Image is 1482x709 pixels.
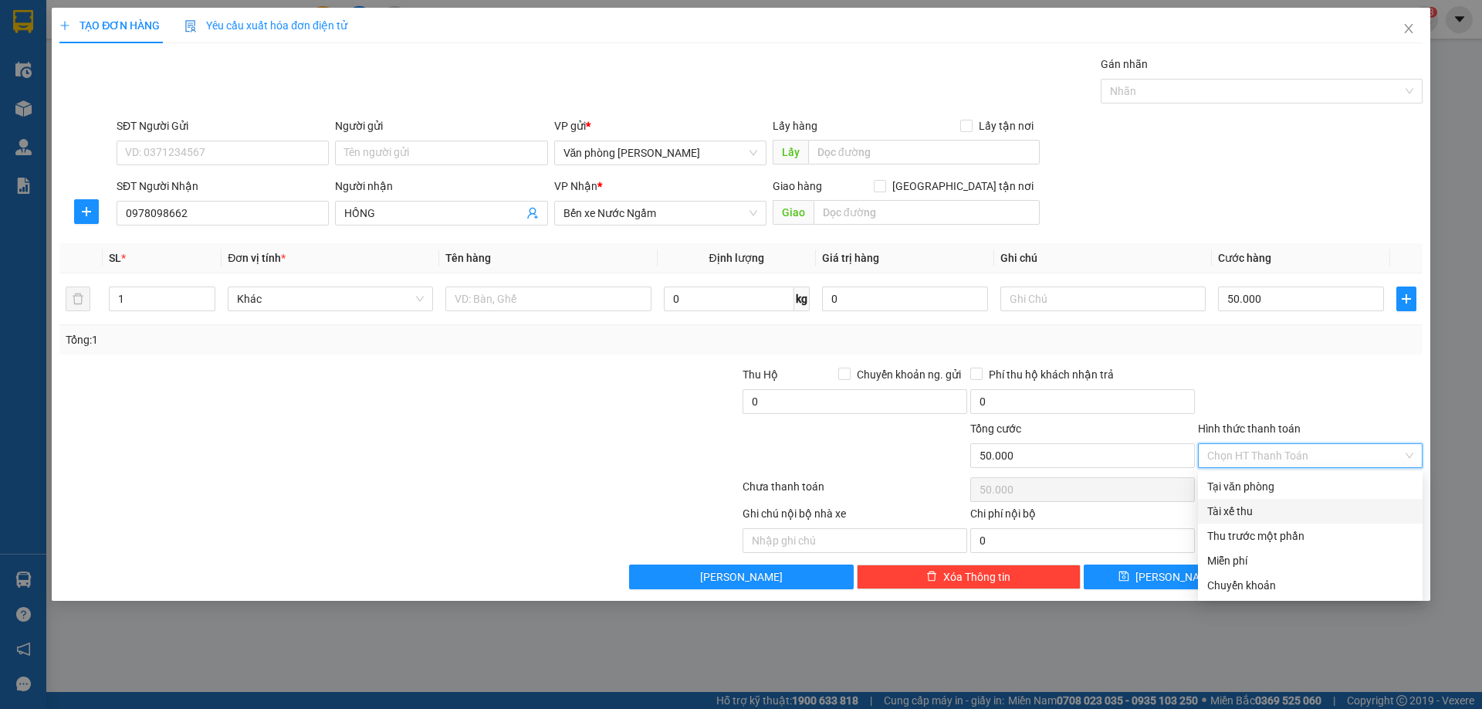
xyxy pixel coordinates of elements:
div: Người nhận [335,178,547,195]
span: Lấy hàng [773,120,817,132]
div: Tại văn phòng [1207,478,1413,495]
span: Lấy [773,140,808,165]
button: Close [1387,8,1430,51]
span: SL [109,252,121,264]
span: [GEOGRAPHIC_DATA] tận nơi [886,178,1040,195]
span: plus [75,205,98,218]
input: Dọc đường [808,140,1040,165]
div: Chưa thanh toán [741,478,969,505]
div: Người gửi [335,117,547,134]
span: delete [926,571,937,583]
span: Thu Hộ [743,368,778,381]
div: Thu trước một phần [1207,528,1413,544]
span: Văn phòng Quỳnh Lưu [563,141,757,165]
button: plus [74,199,99,224]
span: Bến xe Nước Ngầm [563,202,757,225]
input: Ghi Chú [1000,287,1206,311]
input: VD: Bàn, Ghế [445,287,651,311]
button: [PERSON_NAME] [629,565,854,589]
button: save[PERSON_NAME] [1084,565,1251,589]
span: Đơn vị tính [228,252,286,264]
span: Giao hàng [773,180,822,192]
div: Chi phí nội bộ [970,505,1195,528]
div: Chuyển khoản [1207,577,1413,594]
span: Giá trị hàng [822,252,879,264]
img: icon [184,20,197,32]
span: TẠO ĐƠN HÀNG [59,19,160,32]
input: Nhập ghi chú [743,528,967,553]
div: Ghi chú nội bộ nhà xe [743,505,967,528]
label: Hình thức thanh toán [1198,422,1301,435]
input: 0 [822,287,988,311]
label: Gán nhãn [1101,58,1148,70]
span: [PERSON_NAME] [1135,568,1218,585]
span: Giao [773,200,814,225]
th: Ghi chú [994,243,1212,273]
button: deleteXóa Thông tin [857,565,1081,589]
span: plus [59,20,70,31]
input: Dọc đường [814,200,1040,225]
span: Định lượng [709,252,764,264]
span: Cước hàng [1218,252,1271,264]
span: Tên hàng [445,252,491,264]
span: Xóa Thông tin [943,568,1010,585]
div: SĐT Người Nhận [117,178,329,195]
span: Lấy tận nơi [973,117,1040,134]
button: delete [66,287,90,311]
div: SĐT Người Gửi [117,117,329,134]
span: kg [794,287,810,311]
span: VP Nhận [554,180,597,192]
span: Khác [237,287,424,310]
div: VP gửi [554,117,766,134]
div: Tài xế thu [1207,503,1413,520]
span: plus [1397,293,1416,305]
div: Miễn phí [1207,552,1413,569]
span: Phí thu hộ khách nhận trả [983,366,1120,383]
div: Tổng: 1 [66,331,572,348]
span: Yêu cầu xuất hóa đơn điện tử [184,19,347,32]
span: Tổng cước [970,422,1021,435]
button: plus [1396,287,1416,311]
span: close [1402,22,1415,35]
span: Chuyển khoản ng. gửi [851,366,967,383]
span: [PERSON_NAME] [700,568,783,585]
span: user-add [526,207,539,219]
span: save [1118,571,1129,583]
